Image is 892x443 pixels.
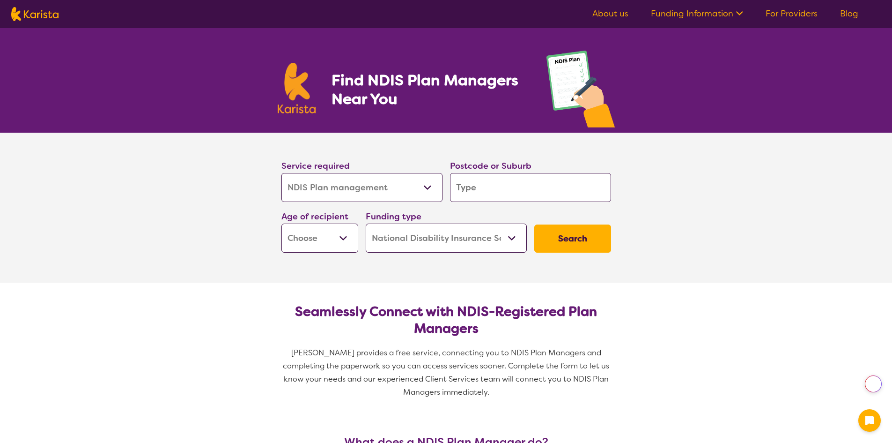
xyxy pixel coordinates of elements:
[546,51,615,133] img: plan-management
[366,211,421,222] label: Funding type
[278,63,316,113] img: Karista logo
[332,71,527,108] h1: Find NDIS Plan Managers Near You
[651,8,743,19] a: Funding Information
[534,225,611,253] button: Search
[450,160,531,172] label: Postcode or Suburb
[592,8,628,19] a: About us
[281,160,350,172] label: Service required
[450,173,611,202] input: Type
[840,8,858,19] a: Blog
[766,8,818,19] a: For Providers
[281,211,348,222] label: Age of recipient
[11,7,59,21] img: Karista logo
[289,303,604,337] h2: Seamlessly Connect with NDIS-Registered Plan Managers
[283,348,611,397] span: [PERSON_NAME] provides a free service, connecting you to NDIS Plan Managers and completing the pa...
